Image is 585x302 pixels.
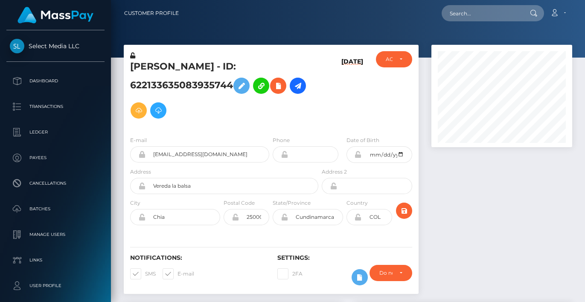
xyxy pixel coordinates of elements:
[346,136,379,144] label: Date of Birth
[6,198,105,220] a: Batches
[386,56,393,63] div: ACTIVE
[6,250,105,271] a: Links
[341,58,363,126] h6: [DATE]
[442,5,522,21] input: Search...
[10,254,101,267] p: Links
[6,122,105,143] a: Ledger
[10,100,101,113] p: Transactions
[277,254,412,261] h6: Settings:
[10,39,24,53] img: Select Media LLC
[277,268,303,279] label: 2FA
[273,199,311,207] label: State/Province
[6,96,105,117] a: Transactions
[346,199,368,207] label: Country
[130,199,140,207] label: City
[130,60,314,123] h5: [PERSON_NAME] - ID: 622133635083935744
[370,265,412,281] button: Do not require
[376,51,412,67] button: ACTIVE
[10,279,101,292] p: User Profile
[130,136,147,144] label: E-mail
[224,199,255,207] label: Postal Code
[163,268,194,279] label: E-mail
[6,70,105,92] a: Dashboard
[273,136,290,144] label: Phone
[322,168,347,176] label: Address 2
[6,42,105,50] span: Select Media LLC
[6,224,105,245] a: Manage Users
[6,275,105,296] a: User Profile
[10,75,101,87] p: Dashboard
[124,4,179,22] a: Customer Profile
[6,173,105,194] a: Cancellations
[10,151,101,164] p: Payees
[10,177,101,190] p: Cancellations
[10,126,101,139] p: Ledger
[130,168,151,176] label: Address
[379,270,392,276] div: Do not require
[130,268,156,279] label: SMS
[6,147,105,168] a: Payees
[17,7,93,23] img: MassPay Logo
[10,228,101,241] p: Manage Users
[290,78,306,94] a: Initiate Payout
[130,254,265,261] h6: Notifications:
[10,203,101,215] p: Batches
